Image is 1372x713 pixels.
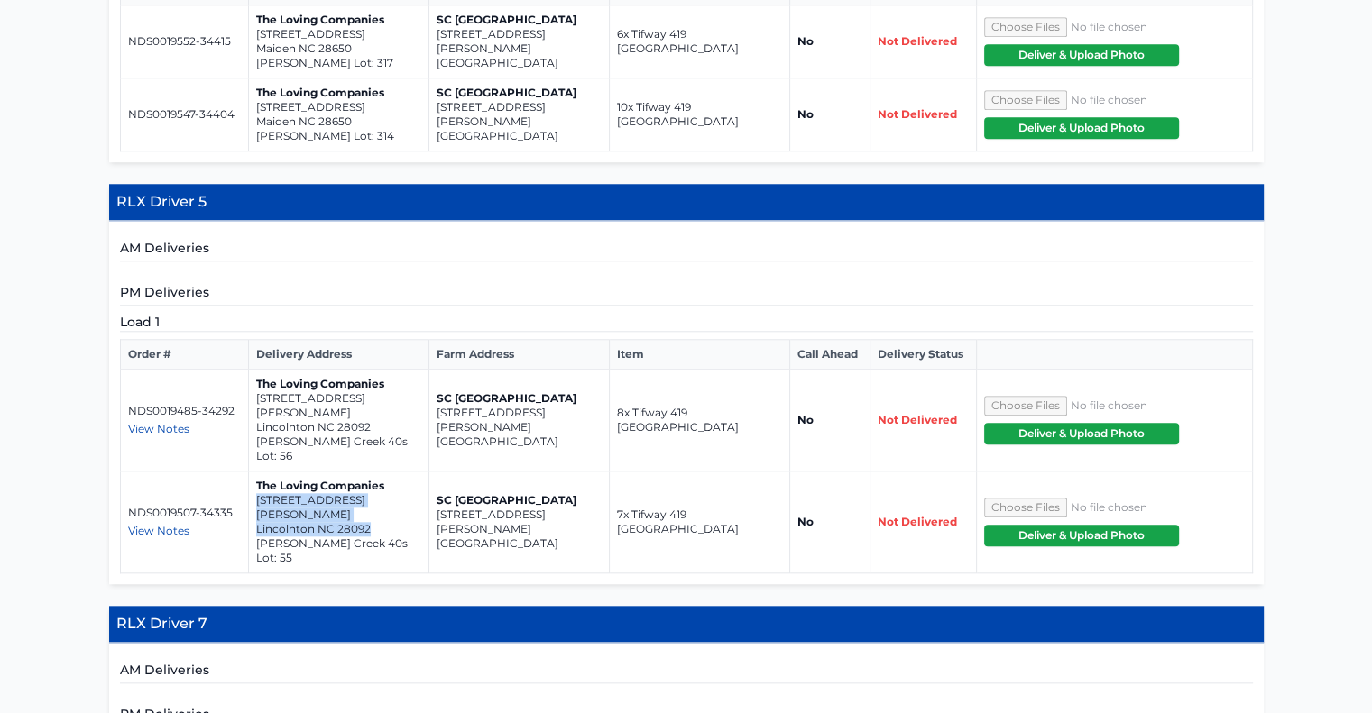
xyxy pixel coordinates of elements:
[120,239,1253,261] h5: AM Deliveries
[120,661,1253,683] h5: AM Deliveries
[128,524,189,537] span: View Notes
[984,117,1179,139] button: Deliver & Upload Photo
[128,422,189,435] span: View Notes
[109,606,1264,643] h4: RLX Driver 7
[797,107,814,121] strong: No
[984,525,1179,546] button: Deliver & Upload Photo
[256,391,421,420] p: [STREET_ADDRESS][PERSON_NAME]
[128,107,242,122] p: NDS0019547-34404
[256,129,421,143] p: [PERSON_NAME] Lot: 314
[797,34,814,48] strong: No
[128,506,242,520] p: NDS0019507-34335
[128,404,242,418] p: NDS0019485-34292
[256,536,421,565] p: [PERSON_NAME] Creek 40s Lot: 55
[437,493,602,507] p: SC [GEOGRAPHIC_DATA]
[256,479,421,493] p: The Loving Companies
[437,434,602,449] p: [GEOGRAPHIC_DATA]
[256,522,421,536] p: Lincolnton NC 28092
[790,340,870,370] th: Call Ahead
[437,129,602,143] p: [GEOGRAPHIC_DATA]
[878,515,957,528] span: Not Delivered
[256,86,421,100] p: The Loving Companies
[120,340,249,370] th: Order #
[610,370,790,471] td: 8x Tifway 419 [GEOGRAPHIC_DATA]
[610,78,790,151] td: 10x Tifway 419 [GEOGRAPHIC_DATA]
[256,420,421,434] p: Lincolnton NC 28092
[984,44,1179,66] button: Deliver & Upload Photo
[256,13,421,27] p: The Loving Companies
[256,377,421,391] p: The Loving Companies
[437,86,602,100] p: SC [GEOGRAPHIC_DATA]
[797,515,814,528] strong: No
[878,107,957,121] span: Not Delivered
[437,56,602,70] p: [GEOGRAPHIC_DATA]
[437,536,602,551] p: [GEOGRAPHIC_DATA]
[437,100,602,129] p: [STREET_ADDRESS][PERSON_NAME]
[256,41,421,56] p: Maiden NC 28650
[120,313,1253,332] h5: Load 1
[128,34,242,49] p: NDS0019552-34415
[610,5,790,78] td: 6x Tifway 419 [GEOGRAPHIC_DATA]
[797,413,814,426] strong: No
[256,114,421,129] p: Maiden NC 28650
[437,13,602,27] p: SC [GEOGRAPHIC_DATA]
[249,340,429,370] th: Delivery Address
[437,391,602,406] p: SC [GEOGRAPHIC_DATA]
[878,413,957,426] span: Not Delivered
[610,340,790,370] th: Item
[437,27,602,56] p: [STREET_ADDRESS][PERSON_NAME]
[256,434,421,463] p: [PERSON_NAME] Creek 40s Lot: 56
[109,184,1264,221] h4: RLX Driver 5
[256,56,421,70] p: [PERSON_NAME] Lot: 317
[256,100,421,114] p: [STREET_ADDRESS]
[984,423,1179,444] button: Deliver & Upload Photo
[610,471,790,573] td: 7x Tifway 419 [GEOGRAPHIC_DATA]
[256,27,421,41] p: [STREET_ADDRESS]
[437,507,602,536] p: [STREET_ADDRESS][PERSON_NAME]
[870,340,976,370] th: Delivery Status
[429,340,610,370] th: Farm Address
[120,283,1253,306] h5: PM Deliveries
[256,493,421,522] p: [STREET_ADDRESS][PERSON_NAME]
[878,34,957,48] span: Not Delivered
[437,406,602,434] p: [STREET_ADDRESS][PERSON_NAME]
